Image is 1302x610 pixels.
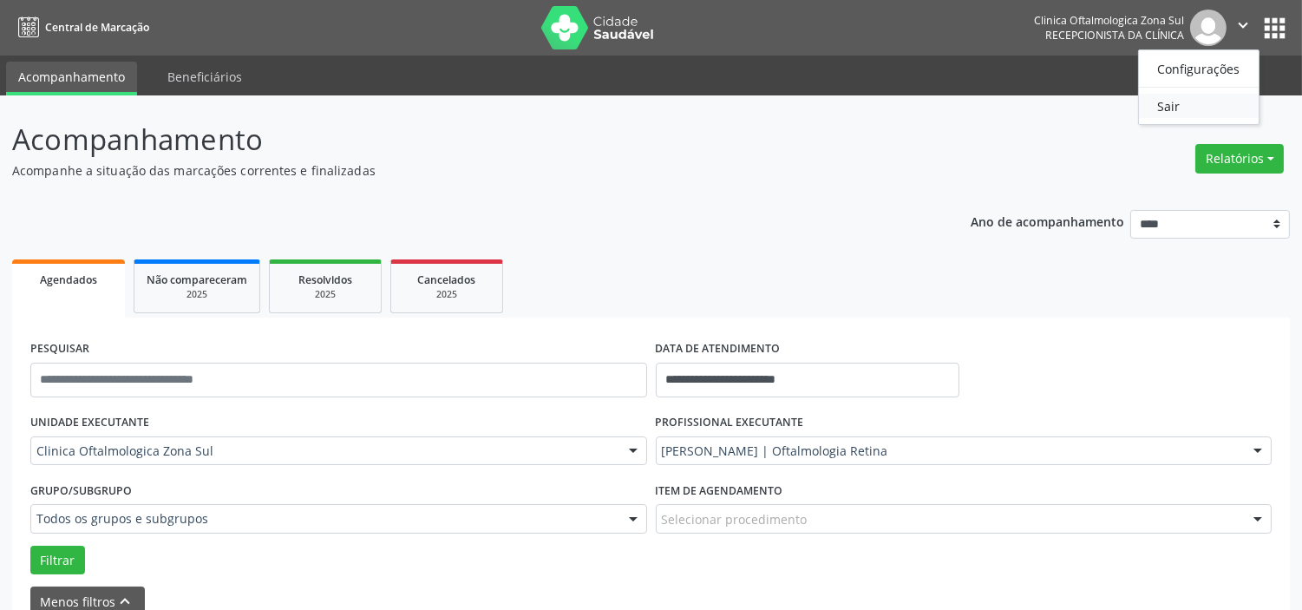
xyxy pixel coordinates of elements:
[1195,144,1284,174] button: Relatórios
[12,118,906,161] p: Acompanhamento
[45,20,149,35] span: Central de Marcação
[656,477,783,504] label: Item de agendamento
[971,210,1124,232] p: Ano de acompanhamento
[418,272,476,287] span: Cancelados
[40,272,97,287] span: Agendados
[656,336,781,363] label: DATA DE ATENDIMENTO
[1259,13,1290,43] button: apps
[147,288,247,301] div: 2025
[403,288,490,301] div: 2025
[1139,56,1259,81] a: Configurações
[298,272,352,287] span: Resolvidos
[1034,13,1184,28] div: Clinica Oftalmologica Zona Sul
[30,336,89,363] label: PESQUISAR
[1139,94,1259,118] a: Sair
[36,510,612,528] span: Todos os grupos e subgrupos
[662,510,808,528] span: Selecionar procedimento
[1233,16,1253,35] i: 
[155,62,254,92] a: Beneficiários
[30,410,149,436] label: UNIDADE EXECUTANTE
[36,443,612,460] span: Clinica Oftalmologica Zona Sul
[1138,49,1259,125] ul: 
[147,272,247,287] span: Não compareceram
[282,288,369,301] div: 2025
[6,62,137,95] a: Acompanhamento
[1045,28,1184,43] span: Recepcionista da clínica
[662,443,1237,460] span: [PERSON_NAME] | Oftalmologia Retina
[12,161,906,180] p: Acompanhe a situação das marcações correntes e finalizadas
[30,546,85,575] button: Filtrar
[30,477,132,504] label: Grupo/Subgrupo
[1227,10,1259,46] button: 
[656,410,804,436] label: PROFISSIONAL EXECUTANTE
[12,13,149,42] a: Central de Marcação
[1190,10,1227,46] img: img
